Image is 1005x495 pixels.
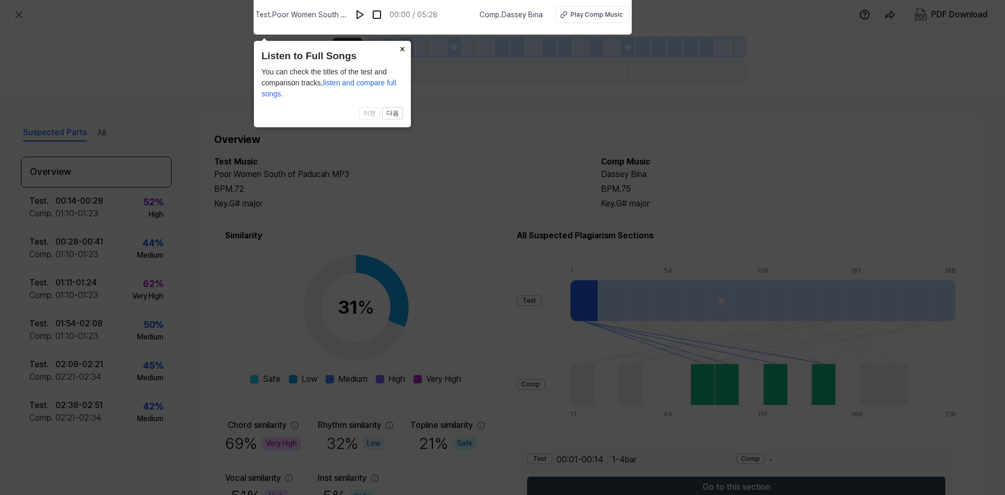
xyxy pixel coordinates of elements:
header: Listen to Full Songs [262,49,403,64]
div: Play Comp Music [571,10,623,19]
span: listen and compare full songs. [262,79,397,98]
button: 다음 [382,107,403,120]
span: Test . Poor Women South of Paducah MP3 [255,9,348,20]
span: Comp . Dassey Bina [479,9,543,20]
button: Play Comp Music [555,6,630,23]
button: Close [394,41,411,56]
div: 00:00 / 05:28 [389,9,438,20]
img: play [355,9,365,20]
img: stop [372,9,382,20]
div: You can check the titles of the test and comparison tracks, [262,67,403,100]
